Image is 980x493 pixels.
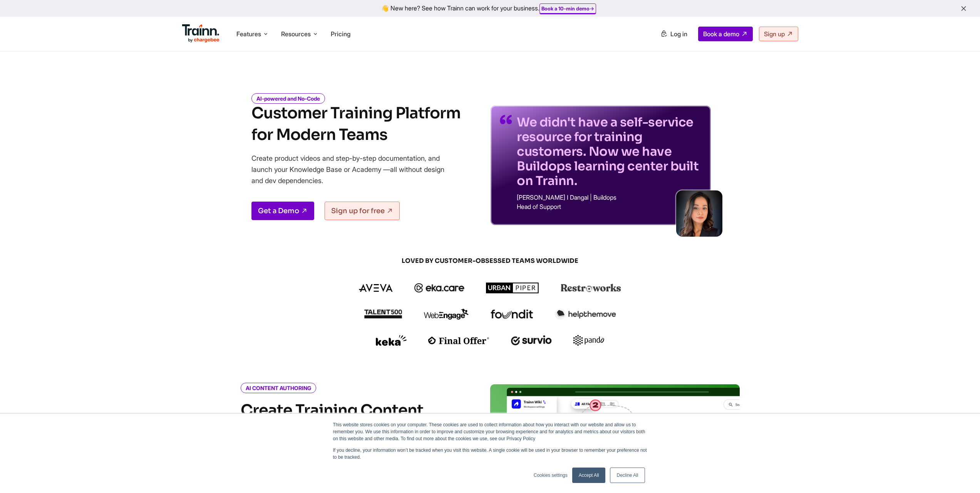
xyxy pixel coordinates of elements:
[325,202,400,220] a: Sign up for free
[698,27,753,41] a: Book a demo
[555,309,616,320] img: helpthemove logo
[251,153,456,186] p: Create product videos and step-by-step documentation, and launch your Knowledge Base or Academy —...
[534,472,568,479] a: Cookies settings
[281,30,311,38] span: Resources
[573,335,604,346] img: pando logo
[517,115,702,188] p: We didn't have a self-service resource for training customers. Now we have Buildops learning cent...
[572,468,606,483] a: Accept All
[424,309,469,320] img: webengage logo
[414,283,464,293] img: ekacare logo
[941,456,980,493] iframe: Chat Widget
[364,309,402,319] img: talent500 logo
[182,24,220,43] img: Trainn Logo
[500,115,512,124] img: quotes-purple.41a7099.svg
[490,310,533,319] img: foundit logo
[511,335,552,345] img: survio logo
[236,30,261,38] span: Features
[331,30,350,38] a: Pricing
[333,421,647,442] p: This website stores cookies on your computer. These cookies are used to collect information about...
[5,5,975,12] div: 👋 New here? See how Trainn can work for your business.
[656,27,692,41] a: Log in
[376,335,407,346] img: keka logo
[703,30,739,38] span: Book a demo
[251,103,461,146] h1: Customer Training Platform for Modern Teams
[759,27,798,41] a: Sign up
[541,5,590,12] b: Book a 10-min demo
[561,284,621,292] img: restroworks logo
[486,283,539,293] img: urbanpiper logo
[428,337,489,344] img: finaloffer logo
[676,190,722,237] img: sabina-buildops.d2e8138.png
[670,30,687,38] span: Log in
[251,202,314,220] a: Get a Demo
[610,468,645,483] a: Decline All
[541,5,594,12] a: Book a 10-min demo→
[764,30,785,38] span: Sign up
[241,401,426,459] h4: Create Training Content in Minutes with Trainn AI
[241,383,316,393] i: AI CONTENT AUTHORING
[359,284,393,292] img: aveva logo
[251,93,325,104] i: AI-powered and No-Code
[333,447,647,461] p: If you decline, your information won’t be tracked when you visit this website. A single cookie wi...
[517,194,702,200] p: [PERSON_NAME] I Dangal | Buildops
[305,257,675,265] span: LOVED BY CUSTOMER-OBSESSED TEAMS WORLDWIDE
[517,204,702,210] p: Head of Support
